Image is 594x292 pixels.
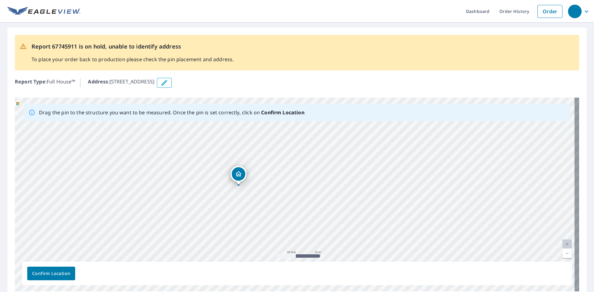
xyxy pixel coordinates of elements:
[562,239,572,249] a: Current Level 20, Zoom In Disabled
[562,249,572,258] a: Current Level 20, Zoom Out
[15,78,45,85] b: Report Type
[7,7,80,16] img: EV Logo
[15,78,75,88] p: : Full House™
[88,78,108,85] b: Address
[537,5,562,18] a: Order
[88,78,154,88] p: : [STREET_ADDRESS]
[261,109,304,116] b: Confirm Location
[32,56,234,63] p: To place your order back to production please check the pin placement and address.
[32,42,234,51] p: Report 67745911 is on hold, unable to identify address
[32,270,70,277] span: Confirm Location
[39,109,304,116] p: Drag the pin to the structure you want to be measured. Once the pin is set correctly, click on
[27,267,75,280] button: Confirm Location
